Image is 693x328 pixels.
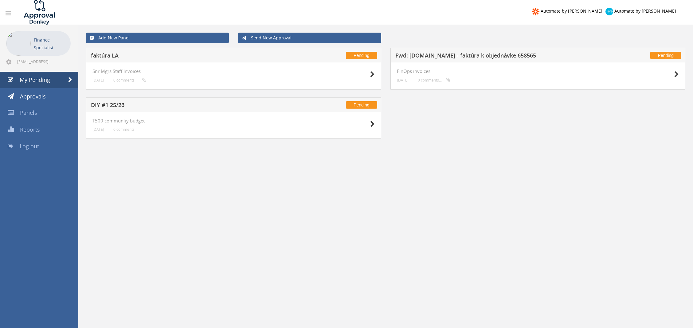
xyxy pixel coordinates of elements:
span: [EMAIL_ADDRESS][DOMAIN_NAME] [17,59,69,64]
h4: FinOps invoices [397,69,679,74]
span: Reports [20,126,40,133]
a: Add New Panel [86,33,229,43]
p: Finance Specialist [34,36,68,51]
span: Pending [346,101,377,109]
h5: DIY #1 25/26 [91,102,291,110]
span: Automate by [PERSON_NAME] [614,8,676,14]
h5: Fwd: [DOMAIN_NAME] - faktúra k objednávke 658565 [395,53,595,60]
small: [DATE] [397,78,409,82]
small: [DATE] [92,127,104,132]
small: 0 comments... [418,78,450,82]
a: Send New Approval [238,33,381,43]
span: Automate by [PERSON_NAME] [541,8,602,14]
span: Approvals [20,93,46,100]
img: xero-logo.png [605,8,613,15]
span: My Pending [20,76,50,83]
h5: faktúra LA [91,53,291,60]
h4: Snr Mgrs Staff Invoices [92,69,375,74]
h4: T500 community budget [92,118,375,123]
img: zapier-logomark.png [532,8,539,15]
small: 0 comments... [113,78,146,82]
span: Pending [346,52,377,59]
span: Panels [20,109,37,116]
small: [DATE] [92,78,104,82]
span: Log out [20,142,39,150]
small: 0 comments... [113,127,137,132]
span: Pending [650,52,681,59]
